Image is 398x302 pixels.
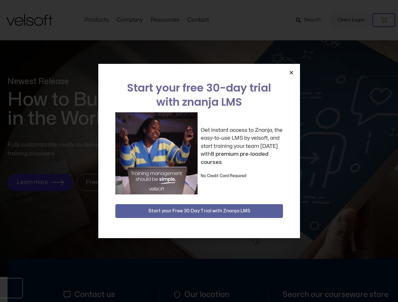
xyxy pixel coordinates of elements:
p: Get instant access to Znanja, the easy-to-use LMS by velsoft, and start training your team [DATE]... [201,126,283,166]
strong: 8 premium pre-loaded courses [201,151,268,165]
span: Start your Free 30 Day Trial with Znanja LMS [148,207,250,215]
h2: Start your free 30-day trial with znanja LMS [115,81,283,109]
strong: No Credit Card Required [201,174,246,178]
img: a woman sitting at her laptop dancing [115,112,198,194]
button: Start your Free 30 Day Trial with Znanja LMS [115,204,283,218]
a: Close [289,70,294,75]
